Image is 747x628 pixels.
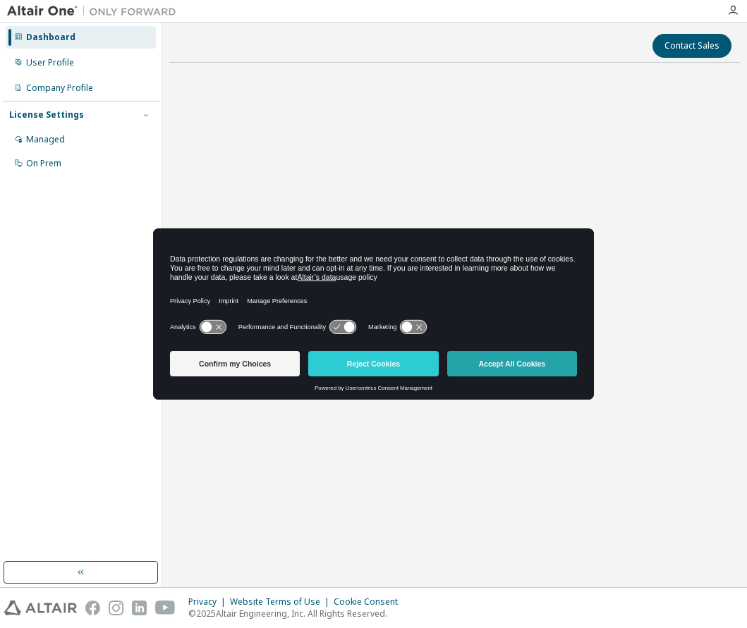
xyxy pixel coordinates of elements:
[26,32,75,43] div: Dashboard
[4,601,77,615] img: altair_logo.svg
[230,596,334,608] div: Website Terms of Use
[334,596,406,608] div: Cookie Consent
[652,34,731,58] button: Contact Sales
[26,134,65,145] div: Managed
[85,601,100,615] img: facebook.svg
[188,608,406,620] p: © 2025 Altair Engineering, Inc. All Rights Reserved.
[155,601,176,615] img: youtube.svg
[132,601,147,615] img: linkedin.svg
[109,601,123,615] img: instagram.svg
[26,57,74,68] div: User Profile
[26,82,93,94] div: Company Profile
[188,596,230,608] div: Privacy
[7,4,183,18] img: Altair One
[26,158,61,169] div: On Prem
[9,109,84,121] div: License Settings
